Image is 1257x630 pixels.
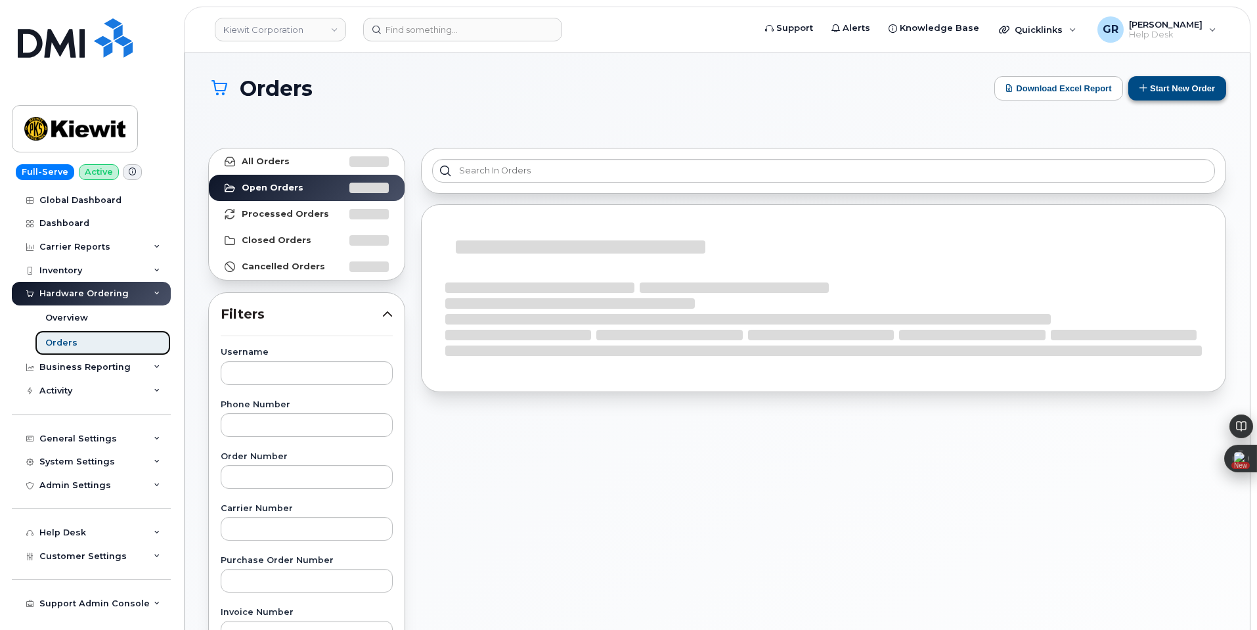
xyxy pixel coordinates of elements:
[242,183,303,193] strong: Open Orders
[240,77,313,100] span: Orders
[432,159,1215,183] input: Search in orders
[209,254,405,280] a: Cancelled Orders
[209,175,405,201] a: Open Orders
[221,453,393,461] label: Order Number
[1128,76,1226,101] button: Start New Order
[242,235,311,246] strong: Closed Orders
[242,156,290,167] strong: All Orders
[994,76,1123,101] button: Download Excel Report
[221,401,393,409] label: Phone Number
[209,201,405,227] a: Processed Orders
[221,348,393,357] label: Username
[221,608,393,617] label: Invoice Number
[209,227,405,254] a: Closed Orders
[242,261,325,272] strong: Cancelled Orders
[221,305,382,324] span: Filters
[221,505,393,513] label: Carrier Number
[221,556,393,565] label: Purchase Order Number
[209,148,405,175] a: All Orders
[1200,573,1247,620] iframe: Messenger Launcher
[242,209,329,219] strong: Processed Orders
